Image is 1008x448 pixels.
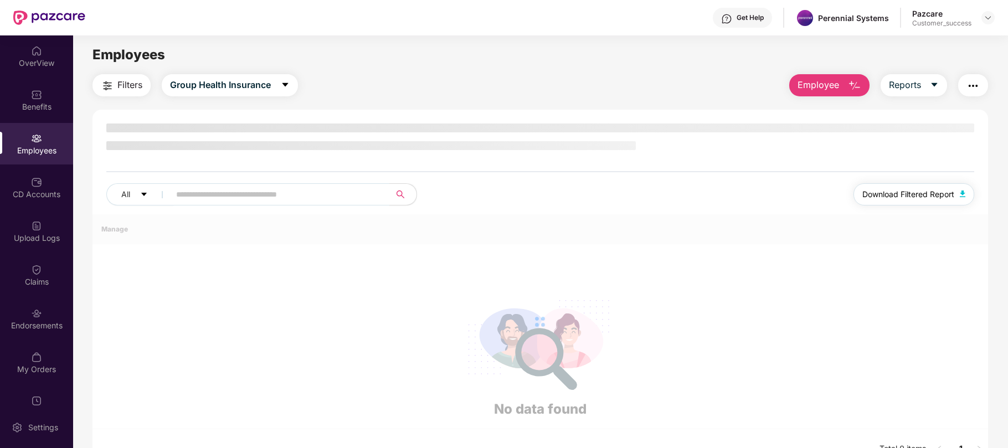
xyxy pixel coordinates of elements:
img: New Pazcare Logo [13,11,85,25]
img: svg+xml;base64,PHN2ZyBpZD0iRW5kb3JzZW1lbnRzIiB4bWxucz0iaHR0cDovL3d3dy53My5vcmcvMjAwMC9zdmciIHdpZH... [31,308,42,319]
button: Download Filtered Report [853,183,974,205]
img: svg+xml;base64,PHN2ZyB4bWxucz0iaHR0cDovL3d3dy53My5vcmcvMjAwMC9zdmciIHdpZHRoPSIyNCIgaGVpZ2h0PSIyNC... [966,79,980,92]
span: Reports [889,78,921,92]
span: caret-down [930,80,939,90]
span: Employee [798,78,839,92]
img: svg+xml;base64,PHN2ZyBpZD0iTXlfT3JkZXJzIiBkYXRhLW5hbWU9Ik15IE9yZGVycyIgeG1sbnM9Imh0dHA6Ly93d3cudz... [31,352,42,363]
span: All [121,188,130,200]
img: svg+xml;base64,PHN2ZyB4bWxucz0iaHR0cDovL3d3dy53My5vcmcvMjAwMC9zdmciIHhtbG5zOnhsaW5rPSJodHRwOi8vd3... [848,79,861,92]
img: svg+xml;base64,PHN2ZyBpZD0iRHJvcGRvd24tMzJ4MzIiIHhtbG5zPSJodHRwOi8vd3d3LnczLm9yZy8yMDAwL3N2ZyIgd2... [984,13,992,22]
img: svg+xml;base64,PHN2ZyBpZD0iQmVuZWZpdHMiIHhtbG5zPSJodHRwOi8vd3d3LnczLm9yZy8yMDAwL3N2ZyIgd2lkdGg9Ij... [31,89,42,100]
span: Employees [92,47,165,63]
img: svg+xml;base64,PHN2ZyB4bWxucz0iaHR0cDovL3d3dy53My5vcmcvMjAwMC9zdmciIHdpZHRoPSIyNCIgaGVpZ2h0PSIyNC... [101,79,114,92]
span: search [389,190,411,199]
button: Allcaret-down [106,183,174,205]
button: Filters [92,74,151,96]
img: svg+xml;base64,PHN2ZyBpZD0iSGVscC0zMngzMiIgeG1sbnM9Imh0dHA6Ly93d3cudzMub3JnLzIwMDAvc3ZnIiB3aWR0aD... [721,13,732,24]
div: Customer_success [912,19,971,28]
img: svg+xml;base64,PHN2ZyBpZD0iQ2xhaW0iIHhtbG5zPSJodHRwOi8vd3d3LnczLm9yZy8yMDAwL3N2ZyIgd2lkdGg9IjIwIi... [31,264,42,275]
img: svg+xml;base64,PHN2ZyBpZD0iRW1wbG95ZWVzIiB4bWxucz0iaHR0cDovL3d3dy53My5vcmcvMjAwMC9zdmciIHdpZHRoPS... [31,133,42,144]
span: caret-down [140,190,148,199]
button: Group Health Insurancecaret-down [162,74,298,96]
img: svg+xml;base64,PHN2ZyBpZD0iVXBsb2FkX0xvZ3MiIGRhdGEtbmFtZT0iVXBsb2FkIExvZ3MiIHhtbG5zPSJodHRwOi8vd3... [31,220,42,231]
img: svg+xml;base64,PHN2ZyBpZD0iQ0RfQWNjb3VudHMiIGRhdGEtbmFtZT0iQ0QgQWNjb3VudHMiIHhtbG5zPSJodHRwOi8vd3... [31,177,42,188]
img: svg+xml;base64,PHN2ZyBpZD0iSG9tZSIgeG1sbnM9Imh0dHA6Ly93d3cudzMub3JnLzIwMDAvc3ZnIiB3aWR0aD0iMjAiIG... [31,45,42,56]
span: caret-down [281,80,290,90]
button: search [389,183,417,205]
span: Filters [117,78,142,92]
div: Pazcare [912,8,971,19]
span: Download Filtered Report [862,188,954,200]
div: Settings [25,422,61,433]
span: Group Health Insurance [170,78,271,92]
div: Perennial Systems [818,13,889,23]
button: Employee [789,74,870,96]
img: svg+xml;base64,PHN2ZyB4bWxucz0iaHR0cDovL3d3dy53My5vcmcvMjAwMC9zdmciIHhtbG5zOnhsaW5rPSJodHRwOi8vd3... [960,190,965,197]
img: whatsapp%20image%202023-09-04%20at%2015.36.01.jpeg [797,10,813,26]
div: Get Help [737,13,764,22]
button: Reportscaret-down [881,74,947,96]
img: svg+xml;base64,PHN2ZyBpZD0iVXBkYXRlZCIgeG1sbnM9Imh0dHA6Ly93d3cudzMub3JnLzIwMDAvc3ZnIiB3aWR0aD0iMj... [31,395,42,406]
img: svg+xml;base64,PHN2ZyBpZD0iU2V0dGluZy0yMHgyMCIgeG1sbnM9Imh0dHA6Ly93d3cudzMub3JnLzIwMDAvc3ZnIiB3aW... [12,422,23,433]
